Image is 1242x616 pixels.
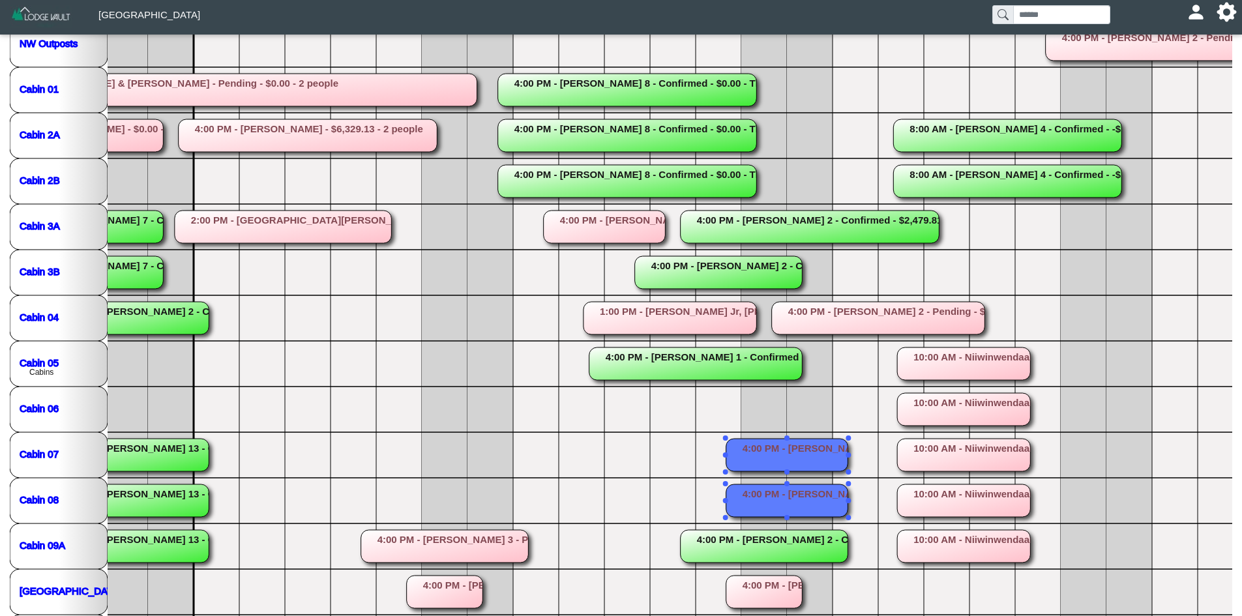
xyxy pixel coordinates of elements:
[1222,7,1232,17] svg: gear fill
[20,128,60,139] a: Cabin 2A
[20,448,59,459] a: Cabin 07
[20,311,59,322] a: Cabin 04
[20,402,59,413] a: Cabin 06
[20,539,65,550] a: Cabin 09A
[998,9,1008,20] svg: search
[20,265,60,276] a: Cabin 3B
[29,368,53,377] text: Cabins
[20,83,59,94] a: Cabin 01
[20,220,60,231] a: Cabin 3A
[20,174,60,185] a: Cabin 2B
[10,5,72,28] img: Z
[20,585,121,596] a: [GEOGRAPHIC_DATA]
[20,493,59,505] a: Cabin 08
[1191,7,1201,17] svg: person fill
[20,37,78,48] a: NW Outposts
[20,357,59,368] a: Cabin 05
